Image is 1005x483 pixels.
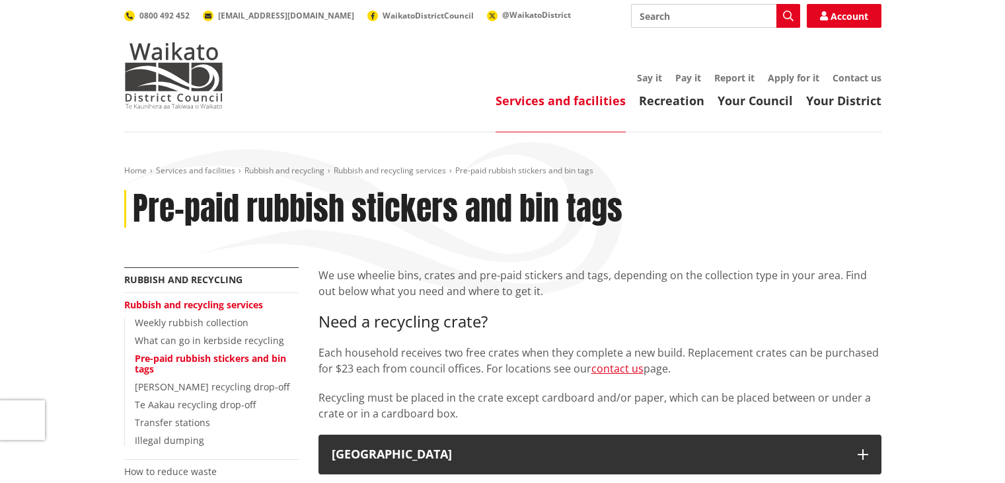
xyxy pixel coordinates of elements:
a: contact us [591,361,644,376]
a: Your District [806,93,881,109]
input: Search input [631,4,800,28]
a: Account [807,4,881,28]
a: Home [124,165,147,176]
a: Say it [637,71,662,84]
a: Rubbish and recycling [244,165,324,176]
a: Rubbish and recycling services [124,298,263,311]
span: [EMAIL_ADDRESS][DOMAIN_NAME] [218,10,354,21]
a: Rubbish and recycling [124,273,242,286]
a: Report it [714,71,755,84]
button: [GEOGRAPHIC_DATA] [318,435,881,474]
img: Waikato District Council - Te Kaunihera aa Takiwaa o Waikato [124,42,223,109]
a: Transfer stations [135,416,210,429]
a: What can go in kerbside recycling [135,334,284,347]
a: WaikatoDistrictCouncil [367,10,474,21]
a: Rubbish and recycling services [334,165,446,176]
span: @WaikatoDistrict [502,9,571,21]
a: How to reduce waste [124,465,217,478]
a: Apply for it [768,71,819,84]
span: Pre-paid rubbish stickers and bin tags [455,165,593,176]
div: [GEOGRAPHIC_DATA] [332,448,844,461]
span: 0800 492 452 [139,10,190,21]
a: Services and facilities [496,93,626,109]
a: Services and facilities [156,165,235,176]
a: Pre-paid rubbish stickers and bin tags [135,352,286,376]
p: We use wheelie bins, crates and pre-paid stickers and tags, depending on the collection type in y... [318,267,881,299]
nav: breadcrumb [124,165,881,177]
a: Your Council [718,93,793,109]
a: @WaikatoDistrict [487,9,571,21]
a: Pay it [675,71,701,84]
p: Recycling must be placed in the crate except cardboard and/or paper, which can be placed between ... [318,390,881,421]
p: Each household receives two free crates when they complete a new build. Replacement crates can be... [318,345,881,376]
a: 0800 492 452 [124,10,190,21]
h3: Need a recycling crate? [318,312,881,331]
a: Te Aakau recycling drop-off [135,398,256,411]
a: Recreation [639,93,704,109]
a: [EMAIL_ADDRESS][DOMAIN_NAME] [203,10,354,21]
span: WaikatoDistrictCouncil [383,10,474,21]
a: Contact us [833,71,881,84]
a: Illegal dumping [135,434,204,447]
a: [PERSON_NAME] recycling drop-off [135,380,289,393]
a: Weekly rubbish collection [135,316,248,329]
h1: Pre-paid rubbish stickers and bin tags [133,190,622,228]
